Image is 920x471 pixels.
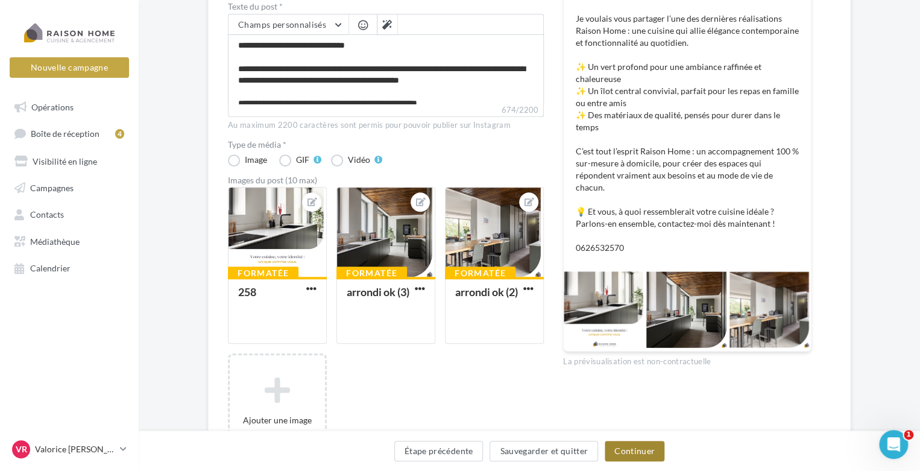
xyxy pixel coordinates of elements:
[238,285,256,299] div: 258
[245,156,267,164] div: Image
[7,122,131,144] a: Boîte de réception4
[879,430,908,459] iframe: Intercom live chat
[7,256,131,278] a: Calendrier
[31,128,99,139] span: Boîte de réception
[336,267,407,280] div: Formatée
[228,176,544,185] div: Images du post (10 max)
[563,352,811,367] div: La prévisualisation est non-contractuelle
[348,156,370,164] div: Vidéo
[238,19,326,30] span: Champs personnalisés
[228,120,544,131] div: Au maximum 2200 caractères sont permis pour pouvoir publier sur Instagram
[228,2,544,11] label: Texte du post *
[31,101,74,112] span: Opérations
[16,443,27,455] span: VR
[605,441,664,461] button: Continuer
[347,285,409,299] div: arrondi ok (3)
[30,182,74,192] span: Campagnes
[30,263,71,273] span: Calendrier
[7,203,131,224] a: Contacts
[30,209,64,220] span: Contacts
[228,141,544,149] label: Type de média *
[7,176,131,198] a: Campagnes
[455,285,518,299] div: arrondi ok (2)
[10,57,129,78] button: Nouvelle campagne
[490,441,598,461] button: Sauvegarder et quitter
[7,95,131,117] a: Opérations
[7,230,131,251] a: Médiathèque
[394,441,484,461] button: Étape précédente
[228,14,348,35] button: Champs personnalisés
[904,430,913,440] span: 1
[35,443,115,455] p: Valorice [PERSON_NAME]
[10,438,129,461] a: VR Valorice [PERSON_NAME]
[115,129,124,139] div: 4
[445,267,515,280] div: Formatée
[30,236,80,246] span: Médiathèque
[228,104,544,117] label: 674/2200
[296,156,309,164] div: GIF
[7,150,131,171] a: Visibilité en ligne
[33,156,97,166] span: Visibilité en ligne
[228,267,298,280] div: Formatée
